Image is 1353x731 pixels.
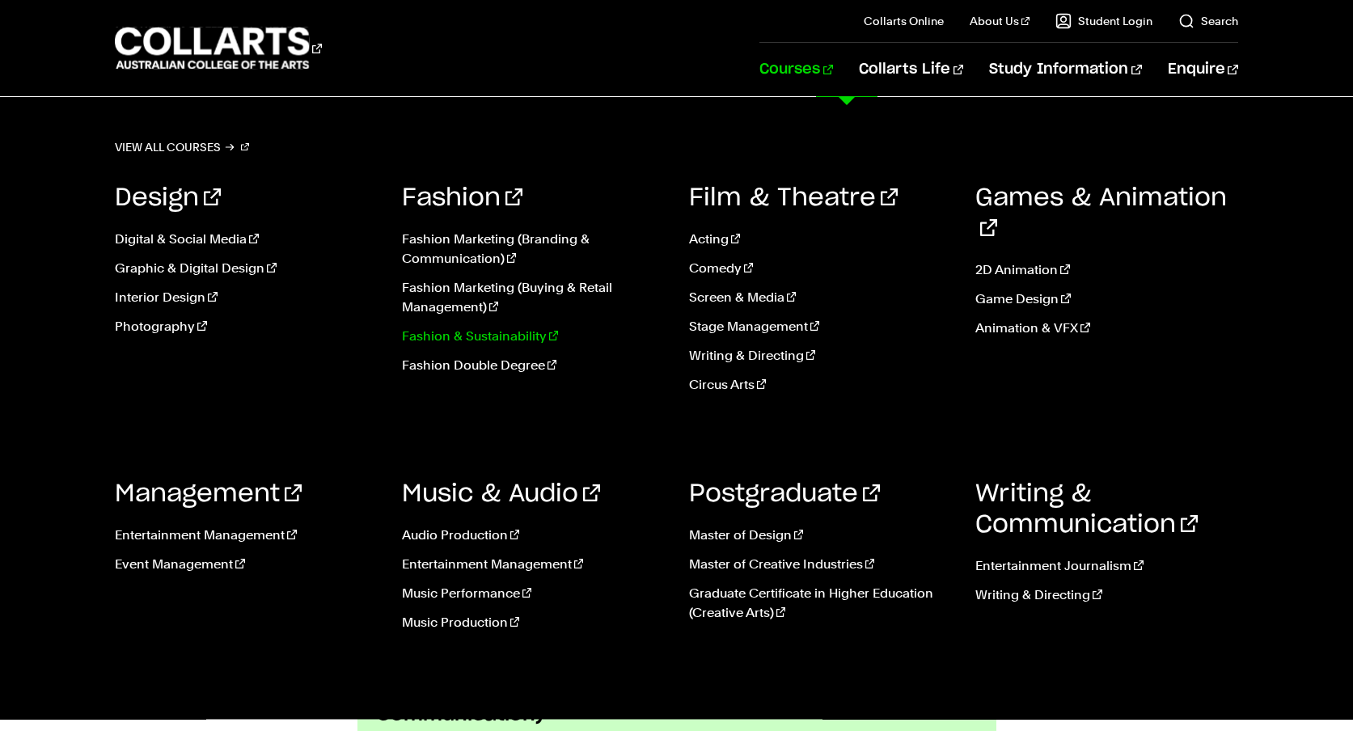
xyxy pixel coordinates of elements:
a: About Us [970,13,1030,29]
a: Stage Management [689,317,952,336]
a: Writing & Directing [689,346,952,365]
a: Circus Arts [689,375,952,395]
a: Music Performance [402,584,665,603]
a: Design [115,186,221,210]
a: Graphic & Digital Design [115,259,378,278]
a: Music Production [402,613,665,632]
a: Graduate Certificate in Higher Education (Creative Arts) [689,584,952,623]
a: Screen & Media [689,288,952,307]
a: Writing & Communication [975,482,1198,537]
a: Courses [759,43,833,96]
a: Entertainment Management [115,526,378,545]
a: Music & Audio [402,482,600,506]
a: Audio Production [402,526,665,545]
a: Interior Design [115,288,378,307]
a: Fashion Marketing (Buying & Retail Management) [402,278,665,317]
a: Student Login [1055,13,1152,29]
a: Entertainment Management [402,555,665,574]
a: Entertainment Journalism [975,556,1238,576]
a: Postgraduate [689,482,880,506]
a: Fashion [402,186,522,210]
a: Master of Design [689,526,952,545]
a: Acting [689,230,952,249]
a: Search [1178,13,1238,29]
a: Film & Theatre [689,186,898,210]
a: Event Management [115,555,378,574]
a: Animation & VFX [975,319,1238,338]
a: Collarts Online [864,13,944,29]
a: 2D Animation [975,260,1238,280]
a: Game Design [975,289,1238,309]
a: Management [115,482,302,506]
a: Photography [115,317,378,336]
a: Collarts Life [859,43,963,96]
a: Comedy [689,259,952,278]
div: Go to homepage [115,25,322,71]
a: Fashion & Sustainability [402,327,665,346]
a: Fashion Marketing (Branding & Communication) [402,230,665,268]
a: Games & Animation [975,186,1227,241]
a: Master of Creative Industries [689,555,952,574]
a: View all courses [115,136,249,158]
a: Fashion Double Degree [402,356,665,375]
a: Digital & Social Media [115,230,378,249]
a: Writing & Directing [975,585,1238,605]
a: Enquire [1168,43,1238,96]
a: Study Information [989,43,1141,96]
